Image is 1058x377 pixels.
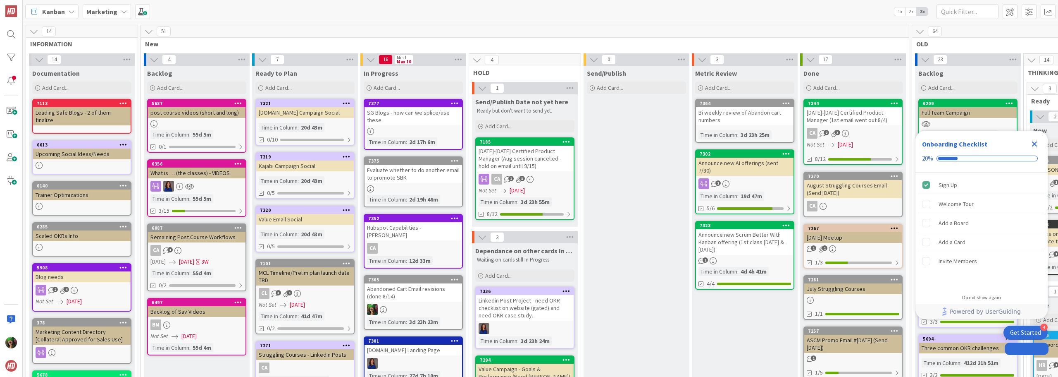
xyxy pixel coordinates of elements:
div: 5687 [148,100,245,107]
i: Not Set [259,301,276,308]
div: CA [807,128,817,139]
div: 7281July Struggling Courses [804,276,902,294]
div: Checklist items [915,173,1048,289]
a: 6209Full Team CampaignTime in Column:329d 4h 31m0/28 [918,99,1017,153]
div: Time in Column [259,176,298,185]
div: Footer [915,304,1048,319]
div: 6497 [152,300,245,305]
div: 55d 4m [191,269,213,278]
div: 6497Backlog of Sav Videos [148,299,245,317]
i: Not Set [150,332,168,340]
span: 3/15 [159,207,169,215]
div: SG Blogs - how can we splice/use these [365,107,462,125]
div: 7270 [808,173,902,179]
div: Time in Column [259,123,298,132]
div: BM [148,319,245,330]
div: CA [150,245,161,256]
div: ASCM Promo Email #[DATE] (Send [DATE]) [804,335,902,353]
span: 2 [52,287,58,292]
span: 3 [519,176,525,181]
span: : [189,194,191,203]
span: [DATE] [290,300,305,309]
div: 7375Evaluate whether to do another email to promote SBK [365,157,462,183]
div: 3W [201,257,209,266]
div: Announce new Scrum Better With Kanban offering (1st class [DATE] & [DATE]) [696,229,793,255]
div: Value Email Social [256,214,354,225]
div: post course videos (short and long) [148,107,245,118]
div: Leading Safe Blogs - 2 of them finalize [33,107,131,125]
div: Sign Up [939,180,957,190]
div: 5908Blog needs [33,264,131,282]
a: 7270August Struggling Courses Email (Send [DATE])CA [803,172,903,217]
div: CA [148,245,245,256]
div: Scaled OKRs Info [33,231,131,241]
span: 3 [835,130,840,135]
div: 6140 [37,183,131,189]
div: Welcome Tour [939,199,974,209]
a: 7321[DOMAIN_NAME] Campaign SocialTime in Column:20d 43m0/10 [255,99,355,146]
div: 20d 43m [299,230,324,239]
div: Time in Column [150,194,189,203]
div: 378 [33,319,131,327]
div: Time in Column [367,317,406,327]
span: 8/12 [815,155,826,163]
div: 7344 [804,100,902,107]
span: : [406,256,407,265]
span: 2/2 [1045,203,1053,212]
span: [DATE] [150,257,166,266]
a: 6140Trainer Optimizations [32,181,131,216]
div: Time in Column [698,130,737,139]
span: : [517,197,519,207]
div: 20d 43m [299,176,324,185]
i: Not Set [36,298,53,305]
div: 7319 [256,153,354,161]
div: Time in Column [367,137,406,146]
div: Linkedin Post Project - need OKR checklist on website (gated) and need OKR case study. [476,295,574,321]
div: 7323 [696,222,793,229]
span: Add Card... [813,84,840,91]
div: Time in Column [150,269,189,278]
a: 7377SG Blogs - how can we splice/use theseTime in Column:2d 17h 6m [364,99,463,150]
span: 0/5 [267,189,275,197]
span: 1 [811,245,816,251]
div: 6613 [37,142,131,148]
a: 7113Leading Safe Blogs - 2 of them finalize [32,99,131,134]
span: : [406,317,407,327]
div: Abandoned Cart Email revisions (done 8/14) [365,283,462,302]
div: 7267 [804,225,902,232]
div: 7364 [696,100,793,107]
div: [DOMAIN_NAME] Campaign Social [256,107,354,118]
div: 7352 [365,215,462,222]
div: 6613 [33,141,131,149]
div: August Struggling Courses Email (Send [DATE]) [804,180,902,198]
span: Add Card... [485,122,512,130]
div: 7185 [480,139,574,145]
div: 7377SG Blogs - how can we splice/use these [365,100,462,125]
div: 7257 [808,328,902,334]
a: 6087Remaining Post Course WorkflowsCA[DATE][DATE]3WTime in Column:55d 4m0/2 [147,223,246,291]
div: 7364Bi weekly review of Abandon cart numbers [696,100,793,125]
div: 41d 47m [299,312,324,321]
span: 4 [64,287,69,292]
span: 5/6 [707,204,715,213]
div: 7257 [804,327,902,335]
div: 7319Kajabi Campaign Social [256,153,354,171]
span: : [298,176,299,185]
div: Add a Board [939,218,969,228]
div: Invite Members is incomplete. [919,252,1044,270]
div: 6613Upcoming Social Ideas/Needs [33,141,131,159]
div: 12d 33m [407,256,433,265]
div: Upcoming Social Ideas/Needs [33,149,131,159]
div: [DATE]-[DATE] Certified Product Manager (Aug session cancelled - hold on email until 9/15) [476,146,574,171]
div: 6285 [33,223,131,231]
div: 7185[DATE]-[DATE] Certified Product Manager (Aug session cancelled - hold on email until 9/15) [476,138,574,171]
span: : [298,230,299,239]
span: : [737,192,739,201]
i: Not Set [807,141,824,148]
a: 6613Upcoming Social Ideas/Needs [32,140,131,175]
div: BM [150,319,161,330]
div: 6087Remaining Post Course Workflows [148,224,245,243]
div: 4 [1040,324,1048,331]
img: Visit kanbanzone.com [5,5,17,17]
div: Invite Members [939,256,977,266]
